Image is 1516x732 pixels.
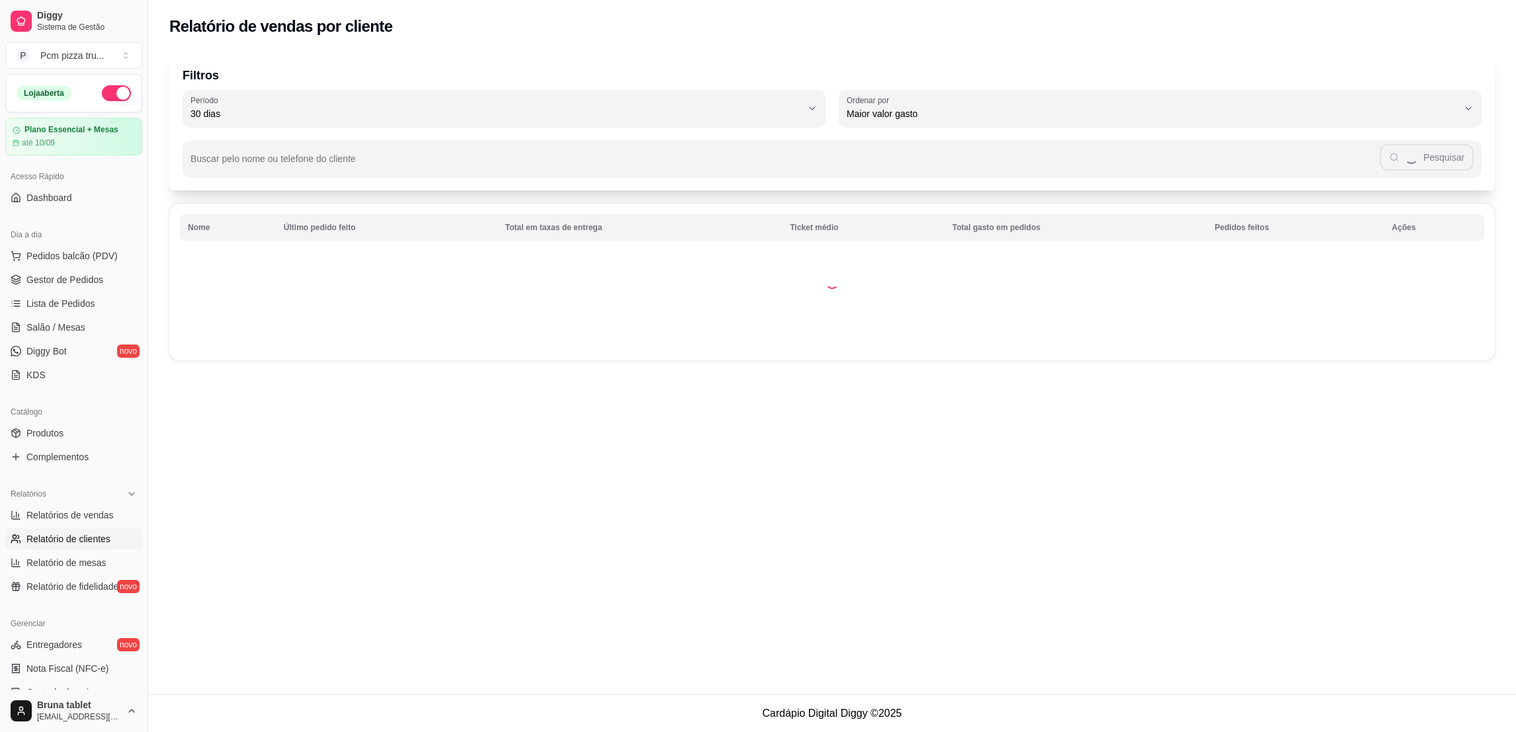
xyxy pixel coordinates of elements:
span: Pedidos balcão (PDV) [26,249,118,263]
a: Relatório de clientes [5,528,142,549]
span: KDS [26,368,46,382]
a: Complementos [5,446,142,468]
span: Bruna tablet [37,700,121,712]
span: Diggy Bot [26,345,67,358]
div: Dia a dia [5,224,142,245]
span: Relatório de clientes [26,532,110,546]
span: Salão / Mesas [26,321,85,334]
span: Complementos [26,450,89,464]
button: Alterar Status [102,85,131,101]
a: Gestor de Pedidos [5,269,142,290]
div: Catálogo [5,401,142,423]
a: Relatório de mesas [5,552,142,573]
div: Pcm pizza tru ... [40,49,104,62]
span: Relatório de mesas [26,556,106,569]
span: P [17,49,30,62]
article: até 10/09 [22,138,55,148]
a: DiggySistema de Gestão [5,5,142,37]
input: Buscar pelo nome ou telefone do cliente [190,157,1380,171]
button: Ordenar porMaior valor gasto [839,90,1482,127]
a: Plano Essencial + Mesasaté 10/09 [5,118,142,155]
a: Dashboard [5,187,142,208]
span: Relatórios [11,489,46,499]
label: Período [190,95,222,106]
span: Lista de Pedidos [26,297,95,310]
a: Nota Fiscal (NFC-e) [5,658,142,679]
span: Nota Fiscal (NFC-e) [26,662,108,675]
span: Entregadores [26,638,82,651]
span: Produtos [26,427,63,440]
a: Diggy Botnovo [5,341,142,362]
span: Gestor de Pedidos [26,273,103,286]
div: Acesso Rápido [5,166,142,187]
div: Loja aberta [17,86,71,101]
a: KDS [5,364,142,386]
a: Produtos [5,423,142,444]
a: Salão / Mesas [5,317,142,338]
div: Gerenciar [5,613,142,634]
p: Filtros [183,66,1482,85]
span: Relatórios de vendas [26,508,114,522]
span: Maior valor gasto [847,107,1458,120]
span: Sistema de Gestão [37,22,137,32]
h2: Relatório de vendas por cliente [169,16,393,37]
footer: Cardápio Digital Diggy © 2025 [148,694,1516,732]
span: 30 dias [190,107,802,120]
span: Diggy [37,10,137,22]
div: Loading [825,276,839,289]
button: Pedidos balcão (PDV) [5,245,142,266]
span: [EMAIL_ADDRESS][DOMAIN_NAME] [37,712,121,722]
span: Relatório de fidelidade [26,580,118,593]
a: Entregadoresnovo [5,634,142,655]
button: Período30 dias [183,90,825,127]
a: Controle de caixa [5,682,142,703]
label: Ordenar por [847,95,894,106]
a: Relatórios de vendas [5,505,142,526]
article: Plano Essencial + Mesas [24,125,118,135]
button: Select a team [5,42,142,69]
span: Dashboard [26,191,72,204]
button: Bruna tablet[EMAIL_ADDRESS][DOMAIN_NAME] [5,695,142,727]
a: Lista de Pedidos [5,293,142,314]
span: Controle de caixa [26,686,99,699]
a: Relatório de fidelidadenovo [5,576,142,597]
